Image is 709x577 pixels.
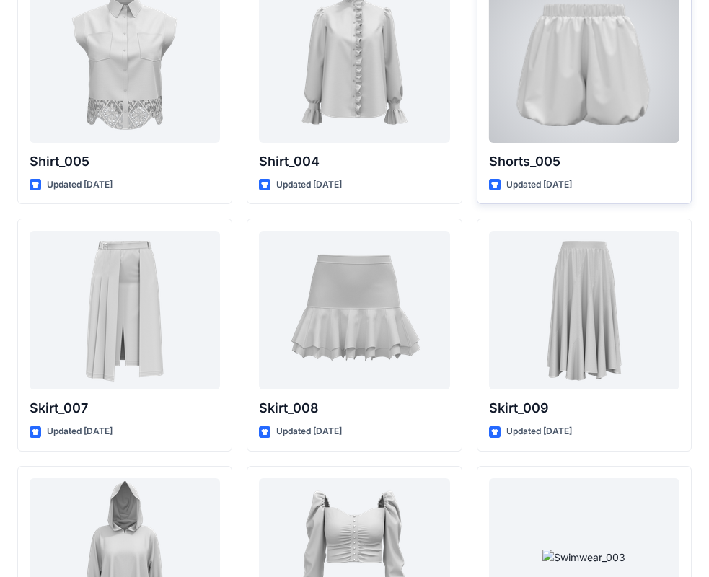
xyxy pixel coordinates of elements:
[489,151,679,172] p: Shorts_005
[259,151,449,172] p: Shirt_004
[259,398,449,418] p: Skirt_008
[47,177,113,193] p: Updated [DATE]
[30,231,220,389] a: Skirt_007
[30,398,220,418] p: Skirt_007
[506,177,572,193] p: Updated [DATE]
[30,151,220,172] p: Shirt_005
[489,398,679,418] p: Skirt_009
[506,424,572,439] p: Updated [DATE]
[276,424,342,439] p: Updated [DATE]
[489,231,679,389] a: Skirt_009
[276,177,342,193] p: Updated [DATE]
[47,424,113,439] p: Updated [DATE]
[259,231,449,389] a: Skirt_008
